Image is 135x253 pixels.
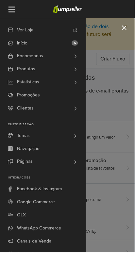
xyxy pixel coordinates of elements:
[17,76,39,89] span: Estatísticas
[17,102,34,115] span: Clientes
[17,143,40,156] span: Navegação
[17,89,40,102] span: Promoções
[17,156,33,169] span: Páginas
[8,123,86,127] p: Customização
[17,183,62,196] span: Facebook & Instagram
[17,63,35,76] span: Produtos
[17,196,55,209] span: Google Commerce
[17,222,61,235] span: WhatsApp Commerce
[17,209,26,222] span: OLX
[17,50,43,63] span: Encomendas
[17,235,51,248] span: Canais de Venda
[72,41,78,46] span: 5
[17,129,30,143] span: Temas
[17,37,27,50] span: Início
[8,177,86,180] p: Integrações
[17,24,33,37] span: Ver Loja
